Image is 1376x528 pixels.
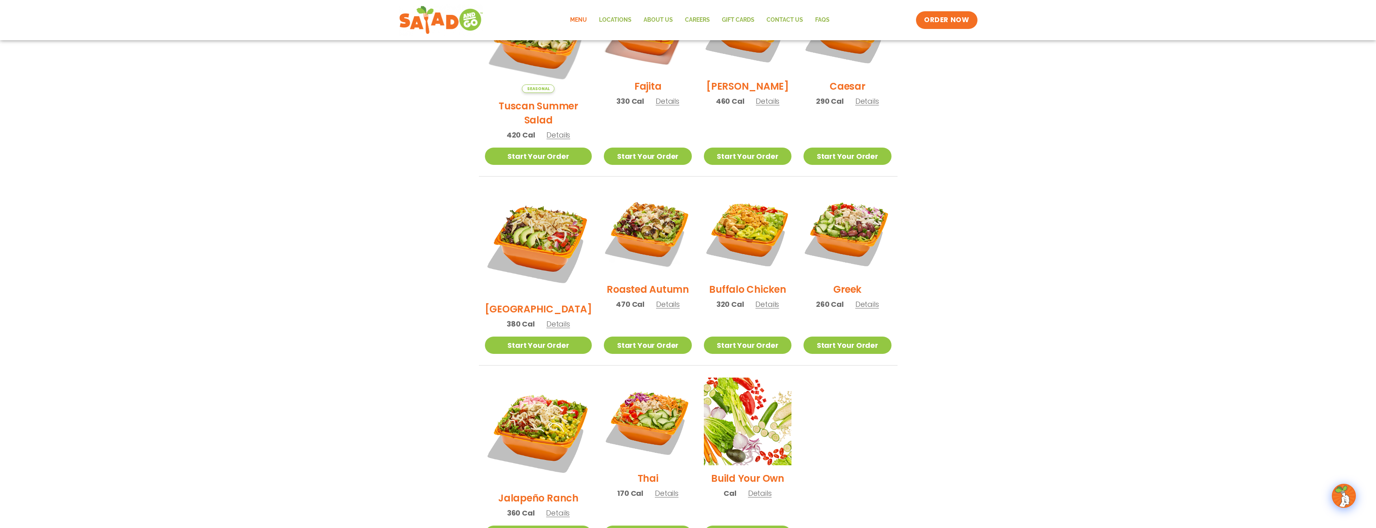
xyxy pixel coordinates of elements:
span: Details [748,488,772,498]
span: Details [756,96,779,106]
img: Product photo for Buffalo Chicken Salad [704,189,791,276]
a: About Us [638,11,679,29]
span: Details [655,488,679,498]
h2: Thai [638,471,658,485]
h2: Caesar [830,79,865,93]
h2: Roasted Autumn [607,282,689,296]
a: Start Your Order [704,337,791,354]
h2: Build Your Own [711,471,784,485]
a: Start Your Order [804,337,891,354]
span: 420 Cal [507,129,535,140]
span: Details [855,96,879,106]
span: Details [755,299,779,309]
img: Product photo for Greek Salad [804,189,891,276]
h2: Jalapeño Ranch [498,491,579,505]
span: 320 Cal [716,299,744,310]
img: Product photo for Thai Salad [604,378,691,465]
a: ORDER NOW [916,11,977,29]
span: 170 Cal [617,488,643,499]
a: Careers [679,11,716,29]
a: Start Your Order [604,337,691,354]
span: Details [546,319,570,329]
a: GIFT CARDS [716,11,761,29]
a: Start Your Order [485,337,592,354]
a: Locations [593,11,638,29]
span: 380 Cal [507,318,535,329]
a: Start Your Order [604,148,691,165]
a: Start Your Order [485,148,592,165]
span: Details [546,508,570,518]
img: new-SAG-logo-768×292 [399,4,484,36]
h2: Greek [833,282,861,296]
span: 460 Cal [716,96,744,107]
h2: Buffalo Chicken [709,282,786,296]
a: FAQs [809,11,836,29]
span: 330 Cal [616,96,644,107]
a: Contact Us [761,11,809,29]
span: Seasonal [522,84,554,93]
a: Menu [564,11,593,29]
img: Product photo for Build Your Own [704,378,791,465]
h2: Tuscan Summer Salad [485,99,592,127]
span: Details [656,96,679,106]
span: 360 Cal [507,507,535,518]
span: Details [656,299,680,309]
span: 290 Cal [816,96,844,107]
span: Details [546,130,570,140]
span: ORDER NOW [924,15,969,25]
img: wpChatIcon [1333,485,1355,507]
img: Product photo for BBQ Ranch Salad [485,189,592,296]
span: 470 Cal [616,299,644,310]
span: 260 Cal [816,299,844,310]
a: Start Your Order [704,148,791,165]
nav: Menu [564,11,836,29]
h2: Fajita [634,79,662,93]
h2: [PERSON_NAME] [706,79,789,93]
img: Product photo for Jalapeño Ranch Salad [485,378,592,485]
img: Product photo for Roasted Autumn Salad [604,189,691,276]
h2: [GEOGRAPHIC_DATA] [485,302,592,316]
span: Details [855,299,879,309]
a: Start Your Order [804,148,891,165]
span: Cal [724,488,736,499]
